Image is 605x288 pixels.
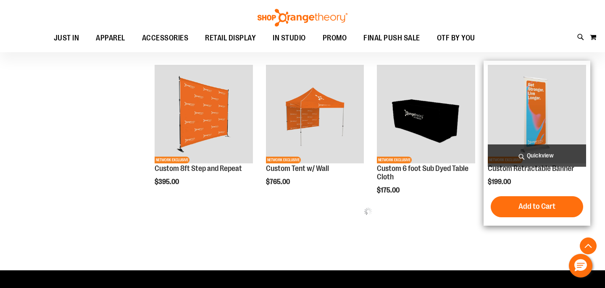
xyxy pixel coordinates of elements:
a: FINAL PUSH SALE [355,29,429,48]
div: product [150,61,257,207]
div: product [373,61,479,215]
a: APPAREL [87,29,134,48]
a: Quickview [488,144,586,167]
img: OTF Custom Tent w/single sided wall Orange [266,65,364,163]
a: JUST IN [45,29,88,48]
span: $765.00 [266,178,291,186]
a: OTF 6 foot Sub Dyed Table ClothNETWORK EXCLUSIVE [377,65,475,165]
span: NETWORK EXCLUSIVE [377,157,412,163]
a: Custom Tent w/ Wall [266,164,329,173]
span: $199.00 [488,178,512,186]
a: IN STUDIO [264,29,314,48]
a: OTF 8ft Step and RepeatNETWORK EXCLUSIVE [155,65,253,165]
a: OTF Custom Retractable Banner OrangeNETWORK EXCLUSIVE [488,65,586,165]
span: FINAL PUSH SALE [363,29,420,48]
span: APPAREL [96,29,125,48]
img: ias-spinner.gif [364,207,372,216]
img: OTF 8ft Step and Repeat [155,65,253,163]
div: product [262,61,368,207]
button: Add to Cart [491,196,583,217]
span: $395.00 [155,178,180,186]
img: OTF Custom Retractable Banner Orange [488,65,586,163]
button: Hello, have a question? Let’s chat. [569,254,592,277]
span: IN STUDIO [273,29,306,48]
span: RETAIL DISPLAY [205,29,256,48]
span: NETWORK EXCLUSIVE [155,157,189,163]
a: PROMO [314,29,355,48]
span: NETWORK EXCLUSIVE [266,157,301,163]
span: JUST IN [54,29,79,48]
a: Custom Retractable Banner [488,164,574,173]
button: Back To Top [580,237,597,254]
a: Custom 8ft Step and Repeat [155,164,242,173]
span: OTF BY YOU [437,29,475,48]
a: OTF Custom Tent w/single sided wall OrangeNETWORK EXCLUSIVE [266,65,364,165]
span: PROMO [323,29,347,48]
img: Shop Orangetheory [256,9,349,27]
span: Add to Cart [518,202,555,211]
a: OTF BY YOU [429,29,484,48]
span: $175.00 [377,187,401,194]
div: product [484,61,590,226]
span: ACCESSORIES [142,29,189,48]
a: Custom 6 foot Sub Dyed Table Cloth [377,164,468,181]
a: RETAIL DISPLAY [197,29,264,48]
img: OTF 6 foot Sub Dyed Table Cloth [377,65,475,163]
a: ACCESSORIES [134,29,197,48]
